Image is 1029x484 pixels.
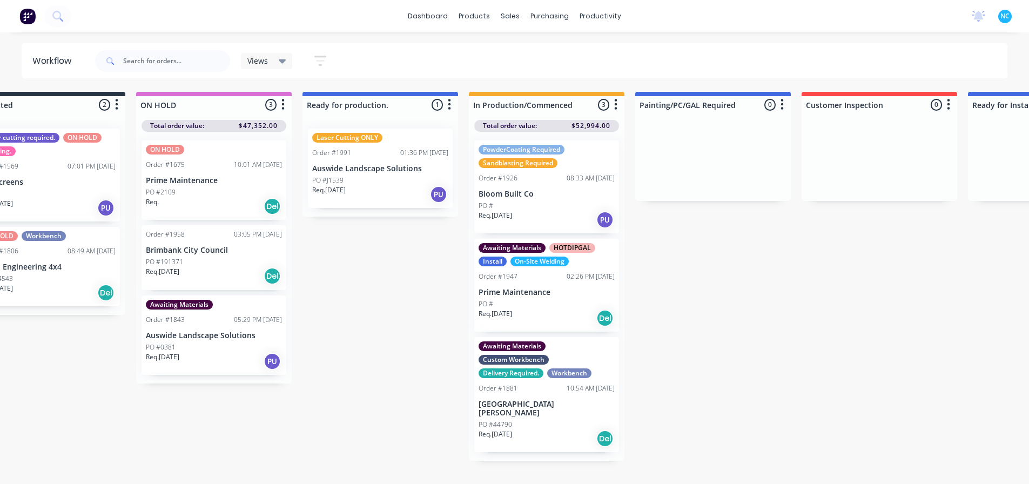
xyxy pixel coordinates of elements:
div: Del [264,267,281,285]
div: 07:01 PM [DATE] [68,162,116,171]
div: Del [596,310,614,327]
p: Req. [DATE] [312,185,346,195]
div: Delivery Required. [479,368,543,378]
div: Order #1881 [479,384,517,393]
div: Order #1926 [479,173,517,183]
div: Del [596,430,614,447]
span: $47,352.00 [239,121,278,131]
p: Req. [DATE] [146,267,179,277]
div: ON HOLDOrder #167510:01 AM [DATE]Prime MaintenancePO #2109Req.Del [142,140,286,220]
div: Awaiting Materials [479,341,546,351]
p: PO #2109 [146,187,176,197]
span: $52,994.00 [571,121,610,131]
div: Order #1947 [479,272,517,281]
div: Del [97,284,115,301]
div: Workbench [22,231,66,241]
div: Awaiting MaterialsOrder #184305:29 PM [DATE]Auswide Landscape SolutionsPO #0381Req.[DATE]PU [142,295,286,375]
div: Sandblasting Required [479,158,557,168]
a: dashboard [402,8,453,24]
div: 02:26 PM [DATE] [567,272,615,281]
div: 05:29 PM [DATE] [234,315,282,325]
p: [GEOGRAPHIC_DATA][PERSON_NAME] [479,400,615,418]
p: Auswide Landscape Solutions [146,331,282,340]
p: Req. [DATE] [146,352,179,362]
div: Awaiting Materials [146,300,213,310]
span: Total order value: [150,121,204,131]
div: Awaiting Materials [479,243,546,253]
p: PO #J1539 [312,176,344,185]
p: Auswide Landscape Solutions [312,164,448,173]
p: Brimbank City Council [146,246,282,255]
div: Laser Cutting ONLY [312,133,382,143]
div: Workflow [32,55,77,68]
div: Order #1991 [312,148,351,158]
span: Views [247,55,268,66]
div: 08:33 AM [DATE] [567,173,615,183]
div: Order #1958 [146,230,185,239]
div: PowderCoating Required [479,145,564,154]
div: Order #1843 [146,315,185,325]
p: PO #44790 [479,420,512,429]
p: Req. [DATE] [479,211,512,220]
div: Order #1675 [146,160,185,170]
div: PU [97,199,115,217]
p: Prime Maintenance [146,176,282,185]
div: 01:36 PM [DATE] [400,148,448,158]
div: 10:54 AM [DATE] [567,384,615,393]
div: 03:05 PM [DATE] [234,230,282,239]
div: Install [479,257,507,266]
p: Req. [DATE] [479,429,512,439]
div: purchasing [525,8,574,24]
span: Total order value: [483,121,537,131]
input: Search for orders... [123,50,230,72]
div: sales [495,8,525,24]
div: PU [264,353,281,370]
div: Awaiting MaterialsCustom WorkbenchDelivery Required.WorkbenchOrder #188110:54 AM [DATE][GEOGRAPHI... [474,337,619,453]
div: PU [430,186,447,203]
p: Bloom Built Co [479,190,615,199]
img: Factory [19,8,36,24]
div: Del [264,198,281,215]
div: Awaiting MaterialsHOTDIPGALInstallOn-Site WeldingOrder #194702:26 PM [DATE]Prime MaintenancePO #R... [474,239,619,332]
div: Order #195803:05 PM [DATE]Brimbank City CouncilPO #191371Req.[DATE]Del [142,225,286,290]
div: Workbench [547,368,591,378]
p: PO #191371 [146,257,183,267]
p: Prime Maintenance [479,288,615,297]
p: PO # [479,299,493,309]
div: PowderCoating RequiredSandblasting RequiredOrder #192608:33 AM [DATE]Bloom Built CoPO #Req.[DATE]PU [474,140,619,233]
div: Laser Cutting ONLYOrder #199101:36 PM [DATE]Auswide Landscape SolutionsPO #J1539Req.[DATE]PU [308,129,453,208]
div: ON HOLD [63,133,102,143]
p: PO # [479,201,493,211]
p: PO #0381 [146,342,176,352]
span: NC [1000,11,1010,21]
p: Req. [DATE] [479,309,512,319]
div: HOTDIPGAL [549,243,595,253]
div: products [453,8,495,24]
div: 08:49 AM [DATE] [68,246,116,256]
div: productivity [574,8,627,24]
div: 10:01 AM [DATE] [234,160,282,170]
div: PU [596,211,614,228]
div: On-Site Welding [510,257,569,266]
p: Req. [146,197,159,207]
div: ON HOLD [146,145,184,154]
div: Custom Workbench [479,355,549,365]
